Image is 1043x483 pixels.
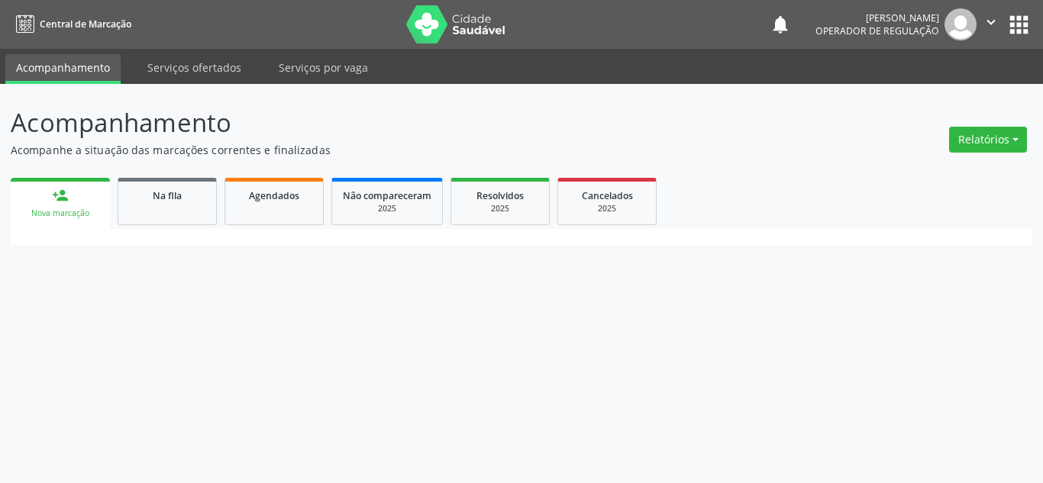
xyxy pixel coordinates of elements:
[582,189,633,202] span: Cancelados
[815,24,939,37] span: Operador de regulação
[815,11,939,24] div: [PERSON_NAME]
[268,54,379,81] a: Serviços por vaga
[476,189,524,202] span: Resolvidos
[137,54,252,81] a: Serviços ofertados
[770,14,791,35] button: notifications
[40,18,131,31] span: Central de Marcação
[153,189,182,202] span: Na fila
[11,11,131,37] a: Central de Marcação
[249,189,299,202] span: Agendados
[949,127,1027,153] button: Relatórios
[945,8,977,40] img: img
[1006,11,1032,38] button: apps
[977,8,1006,40] button: 
[21,208,99,219] div: Nova marcação
[52,187,69,204] div: person_add
[462,203,538,214] div: 2025
[343,203,431,214] div: 2025
[983,14,999,31] i: 
[11,104,726,142] p: Acompanhamento
[5,54,121,84] a: Acompanhamento
[11,142,726,158] p: Acompanhe a situação das marcações correntes e finalizadas
[569,203,645,214] div: 2025
[343,189,431,202] span: Não compareceram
